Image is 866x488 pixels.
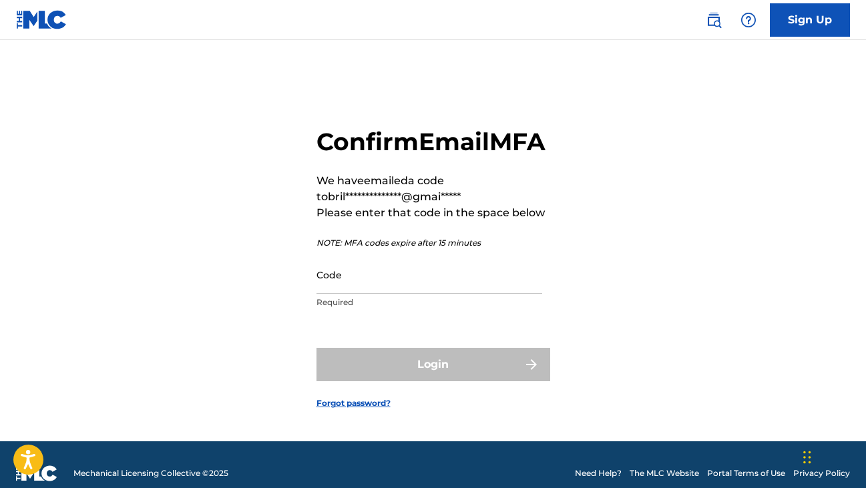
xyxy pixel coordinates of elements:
[316,296,542,308] p: Required
[735,7,762,33] div: Help
[16,465,57,481] img: logo
[316,237,550,249] p: NOTE: MFA codes expire after 15 minutes
[700,7,727,33] a: Public Search
[630,467,699,479] a: The MLC Website
[799,424,866,488] iframe: Chat Widget
[740,12,756,28] img: help
[16,10,67,29] img: MLC Logo
[316,127,550,157] h2: Confirm Email MFA
[316,205,550,221] p: Please enter that code in the space below
[707,467,785,479] a: Portal Terms of Use
[73,467,228,479] span: Mechanical Licensing Collective © 2025
[575,467,622,479] a: Need Help?
[316,397,391,409] a: Forgot password?
[770,3,850,37] a: Sign Up
[706,12,722,28] img: search
[793,467,850,479] a: Privacy Policy
[803,437,811,477] div: Drag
